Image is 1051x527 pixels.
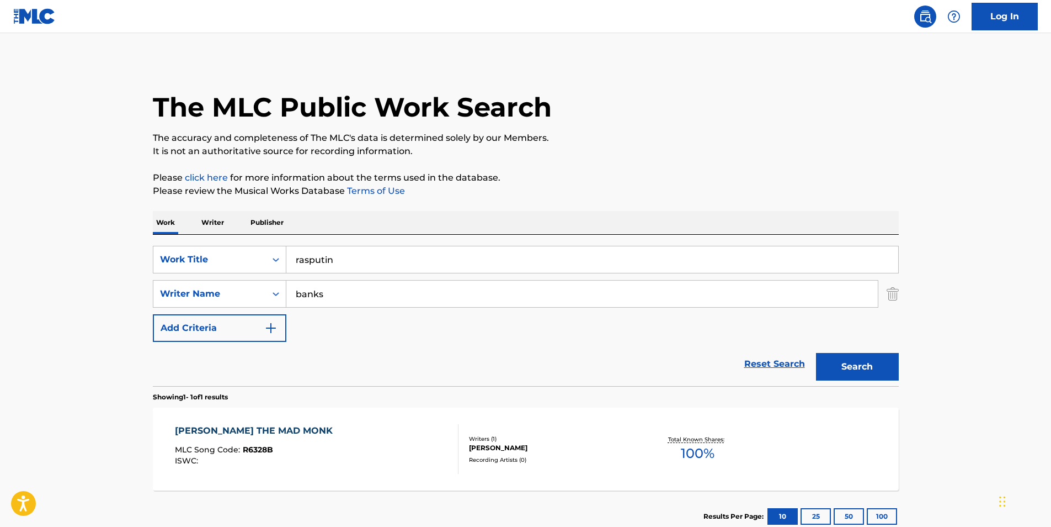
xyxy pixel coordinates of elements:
[816,353,899,381] button: Search
[919,10,932,23] img: search
[153,145,899,158] p: It is not an authoritative source for recording information.
[198,211,227,234] p: Writer
[972,3,1038,30] a: Log In
[247,211,287,234] p: Publisher
[243,445,273,455] span: R6328B
[947,10,961,23] img: help
[801,508,831,525] button: 25
[13,8,56,24] img: MLC Logo
[469,456,636,464] div: Recording Artists ( 0 )
[469,443,636,453] div: [PERSON_NAME]
[264,322,278,335] img: 9d2ae6d4665cec9f34b9.svg
[153,314,286,342] button: Add Criteria
[887,280,899,308] img: Delete Criterion
[153,185,899,198] p: Please review the Musical Works Database
[175,424,338,438] div: [PERSON_NAME] THE MAD MONK
[703,512,766,521] p: Results Per Page:
[996,474,1051,527] iframe: Chat Widget
[153,392,228,402] p: Showing 1 - 1 of 1 results
[153,91,552,124] h1: The MLC Public Work Search
[175,445,243,455] span: MLC Song Code :
[153,131,899,145] p: The accuracy and completeness of The MLC's data is determined solely by our Members.
[767,508,798,525] button: 10
[681,444,714,463] span: 100 %
[345,186,405,196] a: Terms of Use
[153,171,899,185] p: Please for more information about the terms used in the database.
[160,253,259,266] div: Work Title
[160,287,259,301] div: Writer Name
[834,508,864,525] button: 50
[153,408,899,491] a: [PERSON_NAME] THE MAD MONKMLC Song Code:R6328BISWC:Writers (1)[PERSON_NAME]Recording Artists (0)T...
[185,172,228,183] a: click here
[943,6,965,28] div: Help
[469,435,636,443] div: Writers ( 1 )
[914,6,936,28] a: Public Search
[175,456,201,466] span: ISWC :
[867,508,897,525] button: 100
[999,485,1006,518] div: Drag
[739,352,810,376] a: Reset Search
[153,246,899,386] form: Search Form
[668,435,727,444] p: Total Known Shares:
[153,211,178,234] p: Work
